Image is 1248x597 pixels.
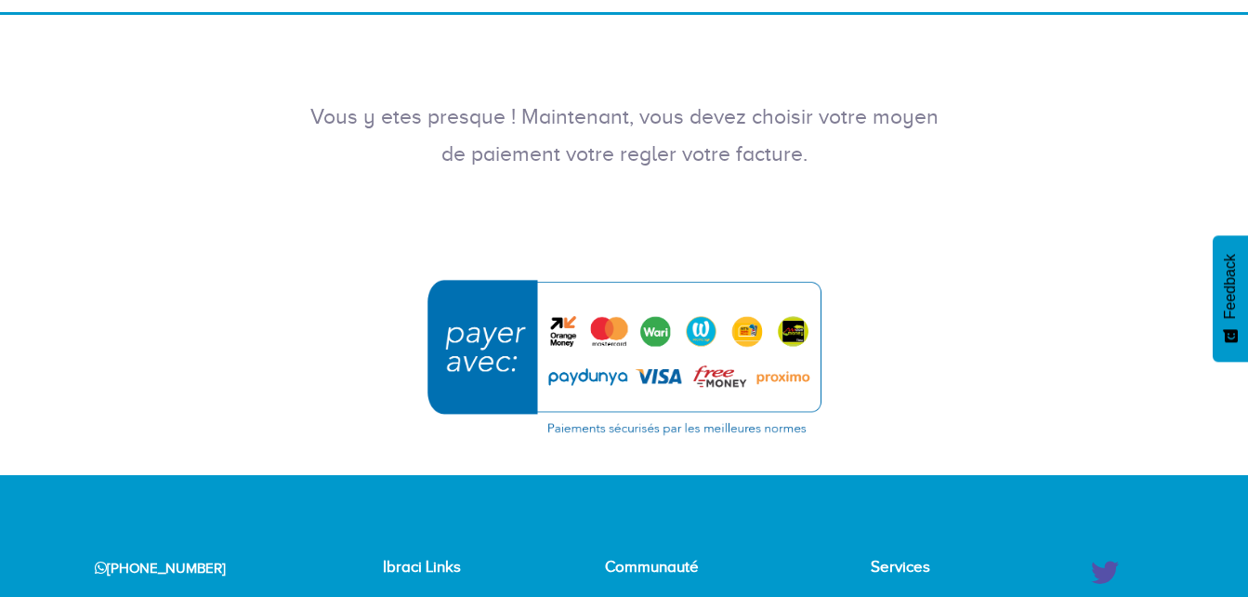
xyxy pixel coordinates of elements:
div: [PHONE_NUMBER] [72,545,339,592]
h4: Ibraci Links [383,559,504,577]
h4: Communauté [605,559,733,577]
img: Choisissez cette option pour continuer avec l'un de ces moyens de paiement : PayDunya, Yup Money,... [415,267,834,447]
span: Feedback [1222,254,1239,319]
p: Vous y etes presque ! Maintenant, vous devez choisir votre moyen de paiement votre regler votre f... [309,99,940,173]
button: Feedback - Afficher l’enquête [1213,235,1248,362]
h4: Services [871,559,1011,577]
